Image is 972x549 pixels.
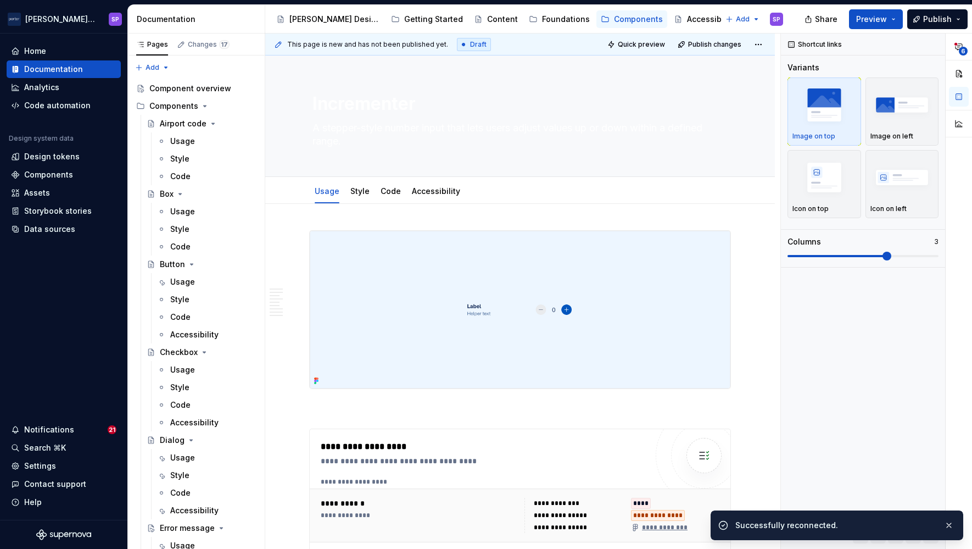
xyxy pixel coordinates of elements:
[687,14,735,25] div: Accessibility
[170,470,189,481] div: Style
[170,487,191,498] div: Code
[170,153,189,164] div: Style
[153,502,260,519] a: Accessibility
[376,179,405,202] div: Code
[792,85,856,125] img: placeholder
[160,523,215,534] div: Error message
[153,414,260,431] a: Accessibility
[7,79,121,96] a: Analytics
[9,134,74,143] div: Design system data
[170,364,195,375] div: Usage
[787,77,861,146] button: placeholderImage on top
[153,273,260,291] a: Usage
[170,171,191,182] div: Code
[7,166,121,184] a: Components
[310,231,730,389] img: abb820e8-c940-4f81-9a5d-b3d16d4eb54d.png
[669,10,740,28] a: Accessibility
[923,14,952,25] span: Publish
[7,457,121,475] a: Settings
[153,484,260,502] a: Code
[111,15,119,24] div: SP
[142,519,260,537] a: Error message
[160,259,185,270] div: Button
[2,7,125,31] button: [PERSON_NAME] AirlinesSP
[24,424,74,435] div: Notifications
[170,224,189,235] div: Style
[310,91,725,117] textarea: Incrementer
[350,186,370,196] a: Style
[24,169,73,180] div: Components
[407,179,465,202] div: Accessibility
[170,312,191,323] div: Code
[149,83,231,94] div: Component overview
[856,14,887,25] span: Preview
[160,118,206,129] div: Airport code
[153,396,260,414] a: Code
[132,80,260,97] a: Component overview
[7,60,121,78] a: Documentation
[153,361,260,379] a: Usage
[24,206,92,217] div: Storybook stories
[815,14,837,25] span: Share
[219,40,230,49] span: 17
[272,8,720,30] div: Page tree
[170,452,195,463] div: Usage
[24,224,75,235] div: Data sources
[153,203,260,220] a: Usage
[170,382,189,393] div: Style
[674,37,746,52] button: Publish changes
[735,520,935,531] div: Successfully reconnected.
[132,60,173,75] button: Add
[722,12,763,27] button: Add
[132,97,260,115] div: Components
[7,97,121,114] a: Code automation
[153,449,260,467] a: Usage
[160,435,185,446] div: Dialog
[289,14,380,25] div: [PERSON_NAME] Design
[524,10,594,28] a: Foundations
[24,151,80,162] div: Design tokens
[272,10,384,28] a: [PERSON_NAME] Design
[412,186,460,196] a: Accessibility
[792,132,835,141] p: Image on top
[24,82,59,93] div: Analytics
[736,15,750,24] span: Add
[24,187,50,198] div: Assets
[24,46,46,57] div: Home
[25,14,96,25] div: [PERSON_NAME] Airlines
[787,62,819,73] div: Variants
[24,100,91,111] div: Code automation
[907,9,968,29] button: Publish
[142,256,260,273] a: Button
[688,40,741,49] span: Publish changes
[849,9,903,29] button: Preview
[170,276,195,287] div: Usage
[387,10,467,28] a: Getting Started
[596,10,667,28] a: Components
[108,425,116,434] span: 21
[7,202,121,220] a: Storybook stories
[136,40,168,49] div: Pages
[870,204,907,213] p: Icon on left
[153,291,260,308] a: Style
[170,400,191,411] div: Code
[7,220,121,238] a: Data sources
[773,15,780,24] div: SP
[160,188,174,199] div: Box
[865,150,939,218] button: placeholderIcon on left
[792,157,856,197] img: placeholder
[153,238,260,256] a: Code
[153,379,260,396] a: Style
[24,442,66,453] div: Search ⌘K
[170,206,195,217] div: Usage
[149,101,198,112] div: Components
[142,185,260,203] a: Box
[146,63,159,72] span: Add
[7,148,121,165] a: Design tokens
[614,14,663,25] div: Components
[36,529,91,540] svg: Supernova Logo
[787,150,861,218] button: placeholderIcon on top
[7,493,121,511] button: Help
[310,179,344,202] div: Usage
